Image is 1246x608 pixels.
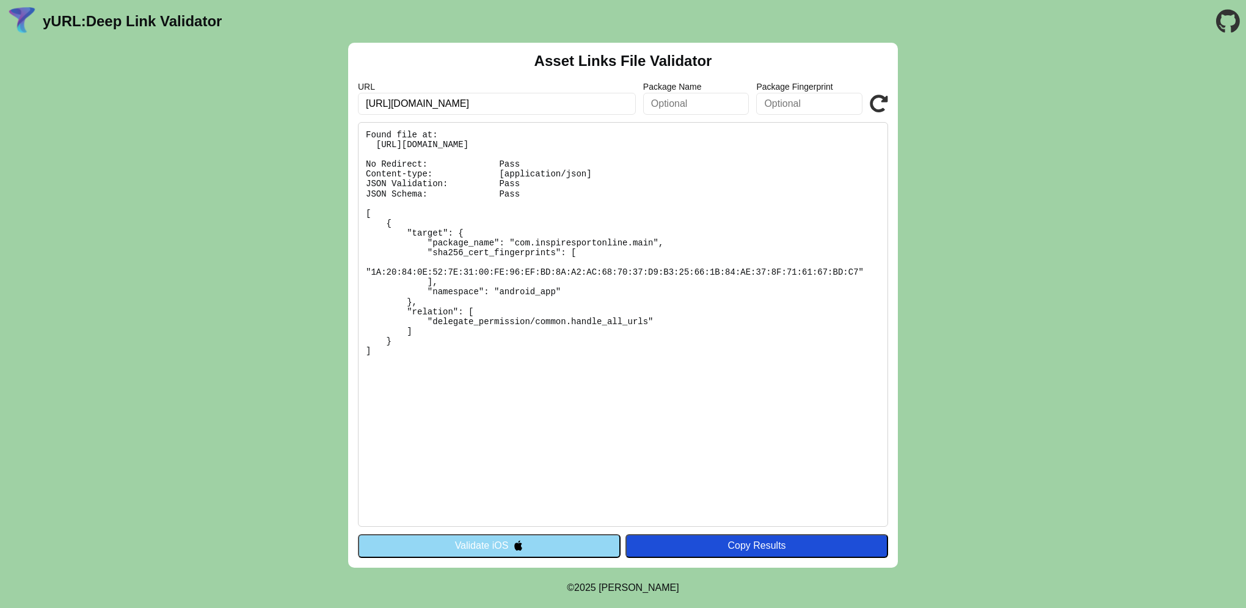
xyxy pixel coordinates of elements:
[756,93,862,115] input: Optional
[358,534,621,557] button: Validate iOS
[358,93,636,115] input: Required
[43,13,222,30] a: yURL:Deep Link Validator
[513,540,523,551] img: appleIcon.svg
[632,540,882,551] div: Copy Results
[625,534,888,557] button: Copy Results
[643,93,749,115] input: Optional
[599,582,679,593] a: Michael Ibragimchayev's Personal Site
[574,582,596,593] span: 2025
[358,122,888,527] pre: Found file at: [URL][DOMAIN_NAME] No Redirect: Pass Content-type: [application/json] JSON Validat...
[358,82,636,92] label: URL
[567,568,679,608] footer: ©
[534,52,712,70] h2: Asset Links File Validator
[6,5,38,37] img: yURL Logo
[756,82,862,92] label: Package Fingerprint
[643,82,749,92] label: Package Name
